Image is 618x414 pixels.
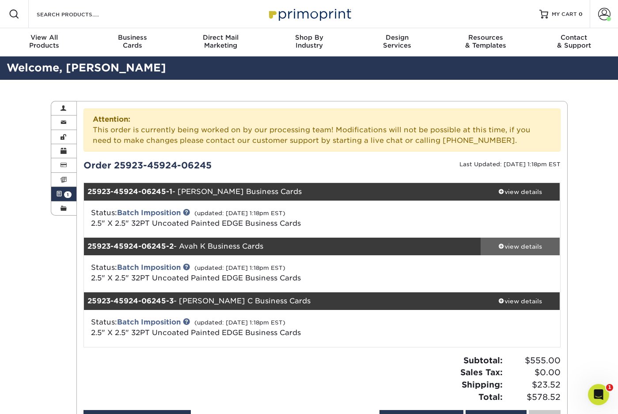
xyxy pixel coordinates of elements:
[84,262,401,283] div: Status:
[194,319,285,326] small: (updated: [DATE] 1:18pm EST)
[265,28,353,56] a: Shop ByIndustry
[88,28,177,56] a: BusinessCards
[481,183,560,201] a: view details
[117,263,181,272] a: Batch Imposition
[83,108,561,152] div: This order is currently being worked on by our processing team! Modifications will not be possibl...
[265,34,353,41] span: Shop By
[84,238,481,255] div: - Avah K Business Cards
[87,187,172,196] strong: 25923-45924-06245-1
[481,297,560,306] div: view details
[481,187,560,196] div: view details
[64,191,72,198] span: 1
[87,297,174,305] strong: 25923-45924-06245-3
[481,292,560,310] a: view details
[530,34,618,41] span: Contact
[177,34,265,49] div: Marketing
[88,34,177,49] div: Cards
[84,317,401,338] div: Status:
[481,242,560,251] div: view details
[505,366,561,379] span: $0.00
[459,161,561,168] small: Last Updated: [DATE] 1:18pm EST
[87,242,174,250] strong: 25923-45924-06245-2
[505,379,561,391] span: $23.52
[265,4,353,23] img: Primoprint
[463,355,503,365] strong: Subtotal:
[505,391,561,403] span: $578.52
[441,34,530,41] span: Resources
[552,11,577,18] span: MY CART
[606,384,613,391] span: 1
[441,34,530,49] div: & Templates
[77,159,322,172] div: Order 25923-45924-06245
[530,34,618,49] div: & Support
[194,265,285,271] small: (updated: [DATE] 1:18pm EST)
[530,28,618,56] a: Contact& Support
[91,219,301,228] a: 2.5" X 2.5" 32PT Uncoated Painted EDGE Business Cards
[353,28,441,56] a: DesignServices
[88,34,177,41] span: Business
[353,34,441,41] span: Design
[579,11,583,17] span: 0
[36,9,122,19] input: SEARCH PRODUCTS.....
[84,183,481,201] div: - [PERSON_NAME] Business Cards
[84,292,481,310] div: - [PERSON_NAME] C Business Cards
[353,34,441,49] div: Services
[117,318,181,326] a: Batch Imposition
[91,328,301,337] a: 2.5" X 2.5" 32PT Uncoated Painted EDGE Business Cards
[177,28,265,56] a: Direct MailMarketing
[84,208,401,229] div: Status:
[462,380,503,389] strong: Shipping:
[93,115,130,123] strong: Attention:
[478,392,503,402] strong: Total:
[51,187,77,201] a: 1
[117,209,181,217] a: Batch Imposition
[505,354,561,367] span: $555.00
[177,34,265,41] span: Direct Mail
[588,384,609,405] iframe: Intercom live chat
[194,210,285,216] small: (updated: [DATE] 1:18pm EST)
[265,34,353,49] div: Industry
[441,28,530,56] a: Resources& Templates
[481,238,560,255] a: view details
[460,367,503,377] strong: Sales Tax:
[91,274,301,282] a: 2.5" X 2.5" 32PT Uncoated Painted EDGE Business Cards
